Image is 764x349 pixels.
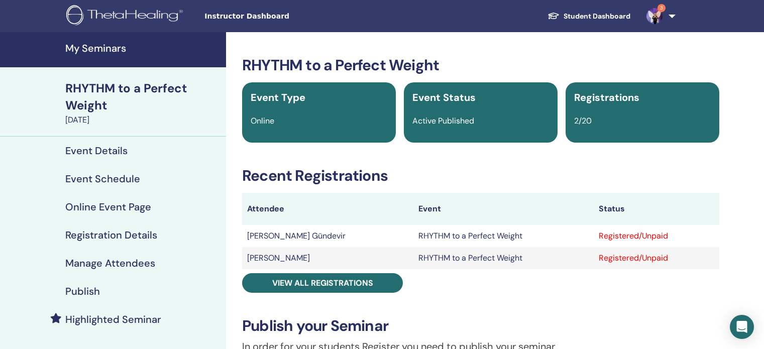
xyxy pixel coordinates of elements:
h4: Event Schedule [65,173,140,185]
td: [PERSON_NAME] [242,247,413,269]
h4: Event Details [65,145,128,157]
h4: Registration Details [65,229,157,241]
h4: Publish [65,285,100,297]
h4: Online Event Page [65,201,151,213]
a: RHYTHM to a Perfect Weight[DATE] [59,80,226,126]
div: RHYTHM to a Perfect Weight [65,80,220,114]
div: Registered/Unpaid [599,252,714,264]
th: Status [594,193,719,225]
img: default.jpg [646,8,663,24]
div: [DATE] [65,114,220,126]
td: [PERSON_NAME] Gündevir [242,225,413,247]
a: View all registrations [242,273,403,293]
span: View all registrations [272,278,373,288]
td: RHYTHM to a Perfect Weight [413,247,594,269]
span: 3 [658,4,666,12]
th: Event [413,193,594,225]
h3: Recent Registrations [242,167,719,185]
span: Event Status [412,91,476,104]
span: Online [251,115,274,126]
span: Registrations [574,91,639,104]
h4: Highlighted Seminar [65,313,161,325]
div: Registered/Unpaid [599,230,714,242]
h3: RHYTHM to a Perfect Weight [242,56,719,74]
img: logo.png [66,5,186,28]
div: Open Intercom Messenger [730,315,754,339]
span: Active Published [412,115,474,126]
span: Instructor Dashboard [204,11,355,22]
span: 2/20 [574,115,592,126]
a: Student Dashboard [539,7,638,26]
h3: Publish your Seminar [242,317,719,335]
th: Attendee [242,193,413,225]
img: graduation-cap-white.svg [548,12,560,20]
h4: My Seminars [65,42,220,54]
td: RHYTHM to a Perfect Weight [413,225,594,247]
span: Event Type [251,91,305,104]
h4: Manage Attendees [65,257,155,269]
